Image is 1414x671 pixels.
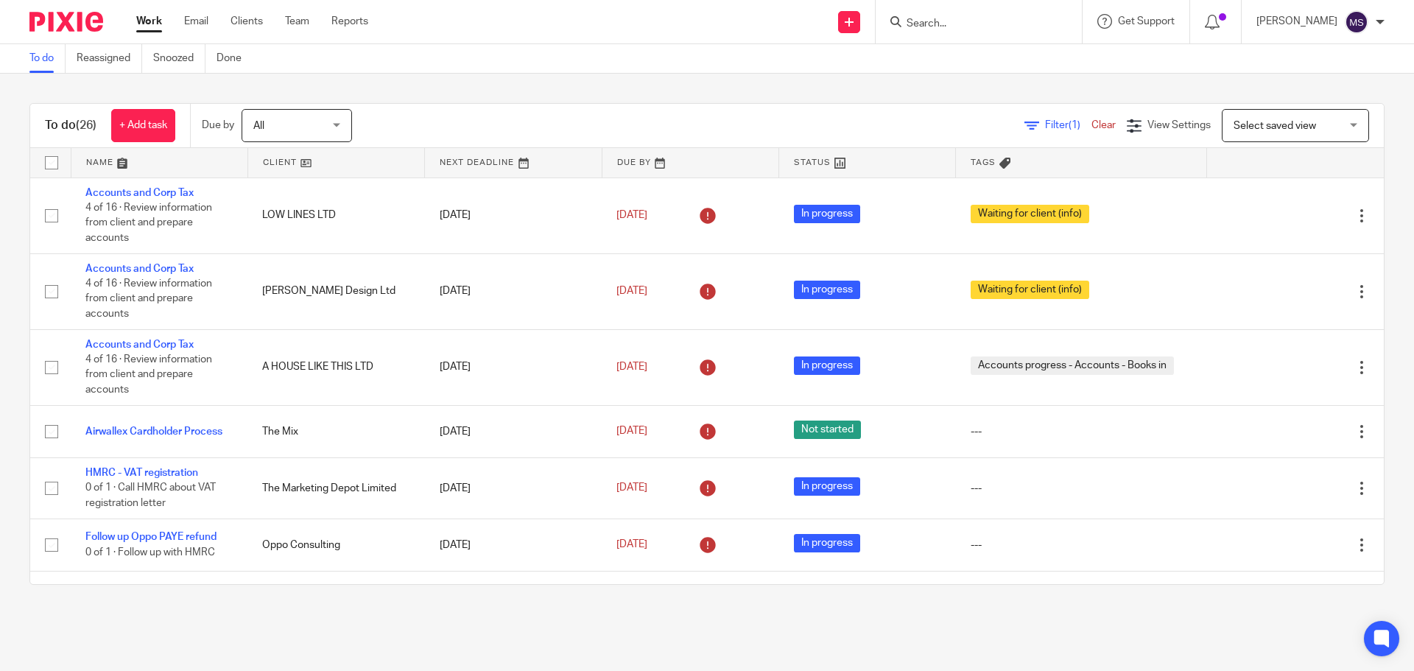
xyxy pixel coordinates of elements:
[1345,10,1368,34] img: svg%3E
[794,356,860,375] span: In progress
[425,178,602,253] td: [DATE]
[425,329,602,405] td: [DATE]
[85,188,194,198] a: Accounts and Corp Tax
[247,329,424,405] td: A HOUSE LIKE THIS LTD
[971,158,996,166] span: Tags
[85,532,217,542] a: Follow up Oppo PAYE refund
[111,109,175,142] a: + Add task
[425,405,602,457] td: [DATE]
[971,424,1192,439] div: ---
[425,458,602,519] td: [DATE]
[971,205,1089,223] span: Waiting for client (info)
[971,481,1192,496] div: ---
[1118,16,1175,27] span: Get Support
[253,121,264,131] span: All
[616,426,647,437] span: [DATE]
[29,12,103,32] img: Pixie
[1147,120,1211,130] span: View Settings
[247,178,424,253] td: LOW LINES LTD
[136,14,162,29] a: Work
[85,354,212,395] span: 4 of 16 · Review information from client and prepare accounts
[331,14,368,29] a: Reports
[794,534,860,552] span: In progress
[85,278,212,319] span: 4 of 16 · Review information from client and prepare accounts
[85,340,194,350] a: Accounts and Corp Tax
[184,14,208,29] a: Email
[85,547,215,558] span: 0 of 1 · Follow up with HMRC
[247,519,424,571] td: Oppo Consulting
[616,483,647,493] span: [DATE]
[85,426,222,437] a: Airwallex Cardholder Process
[217,44,253,73] a: Done
[971,281,1089,299] span: Waiting for client (info)
[45,118,96,133] h1: To do
[285,14,309,29] a: Team
[425,253,602,329] td: [DATE]
[905,18,1038,31] input: Search
[794,477,860,496] span: In progress
[794,205,860,223] span: In progress
[85,203,212,243] span: 4 of 16 · Review information from client and prepare accounts
[794,281,860,299] span: In progress
[231,14,263,29] a: Clients
[794,421,861,439] span: Not started
[77,44,142,73] a: Reassigned
[247,405,424,457] td: The Mix
[1234,121,1316,131] span: Select saved view
[247,458,424,519] td: The Marketing Depot Limited
[85,468,198,478] a: HMRC - VAT registration
[616,286,647,296] span: [DATE]
[616,210,647,220] span: [DATE]
[1256,14,1337,29] p: [PERSON_NAME]
[425,519,602,571] td: [DATE]
[1091,120,1116,130] a: Clear
[202,118,234,133] p: Due by
[425,571,602,623] td: [DATE]
[616,362,647,372] span: [DATE]
[153,44,205,73] a: Snoozed
[76,119,96,131] span: (26)
[85,483,216,509] span: 0 of 1 · Call HMRC about VAT registration letter
[85,264,194,274] a: Accounts and Corp Tax
[29,44,66,73] a: To do
[1045,120,1091,130] span: Filter
[247,253,424,329] td: [PERSON_NAME] Design Ltd
[971,356,1174,375] span: Accounts progress - Accounts - Books in
[971,538,1192,552] div: ---
[616,540,647,550] span: [DATE]
[247,571,424,623] td: Octo Media
[1069,120,1080,130] span: (1)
